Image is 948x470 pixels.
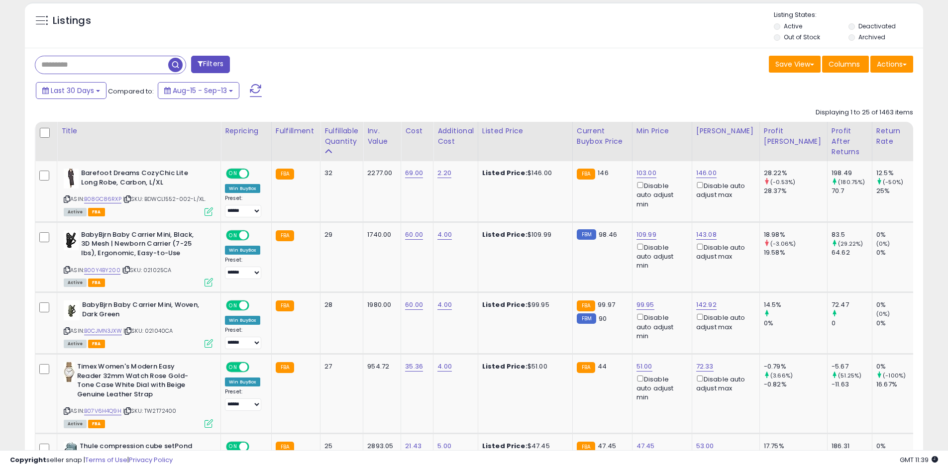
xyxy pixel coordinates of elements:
div: Inv. value [367,126,397,147]
a: 51.00 [636,362,652,372]
span: ON [227,170,239,178]
div: Preset: [225,195,264,217]
a: 103.00 [636,168,656,178]
span: | SKU: TW2T72400 [123,407,177,415]
div: 32 [324,169,355,178]
b: BabyBjrn Baby Carrier Mini, Woven, Dark Green [82,300,203,321]
span: Aug-15 - Sep-13 [173,86,227,95]
span: 2025-10-14 11:39 GMT [900,455,938,465]
a: 109.99 [636,230,656,240]
b: Timex Women's Modern Easy Reader 32mm Watch Rose Gold-Tone Case White Dial with Beige Genuine Lea... [77,362,198,401]
b: BabyBjrn Baby Carrier Mini, Black, 3D Mesh | Newborn Carrier (7-25 lbs), Ergonomic, Easy-to-Use [81,230,202,261]
span: 90 [599,314,607,323]
small: (3.66%) [770,372,793,379]
div: $146.00 [482,169,565,178]
div: 16.67% [876,380,917,389]
a: 142.92 [696,300,717,310]
div: Fulfillable Quantity [324,126,359,147]
div: -0.79% [764,362,827,371]
a: 35.36 [405,362,423,372]
button: Last 30 Days [36,82,106,99]
div: Profit [PERSON_NAME] [764,126,823,147]
div: 198.49 [832,169,872,178]
div: 0% [876,319,917,328]
span: ON [227,301,239,310]
div: 0% [876,362,917,371]
div: ASIN: [64,362,213,427]
img: 31tC9WXkAyL._SL40_.jpg [64,169,79,188]
a: 146.00 [696,168,717,178]
span: FBA [88,340,105,348]
small: FBA [276,169,294,180]
small: FBM [577,313,596,324]
div: 0 [832,319,872,328]
a: 72.33 [696,362,714,372]
div: 72.47 [832,300,872,309]
div: 0% [764,319,827,328]
span: FBA [88,420,105,428]
div: $99.95 [482,300,565,309]
div: [PERSON_NAME] [696,126,755,136]
div: -0.82% [764,380,827,389]
div: ASIN: [64,169,213,215]
div: Win BuyBox [225,316,260,325]
a: 4.00 [437,362,452,372]
a: 60.00 [405,300,423,310]
p: Listing States: [774,10,923,20]
div: 1740.00 [367,230,393,239]
a: 60.00 [405,230,423,240]
div: 0% [876,300,917,309]
div: -5.67 [832,362,872,371]
a: 99.95 [636,300,654,310]
div: Preset: [225,327,264,349]
span: FBA [88,279,105,287]
div: Cost [405,126,429,136]
div: 27 [324,362,355,371]
small: FBA [276,362,294,373]
div: Disable auto adjust max [696,312,752,331]
small: (-50%) [883,178,903,186]
div: Disable auto adjust max [696,374,752,393]
span: Columns [829,59,860,69]
small: (-0.53%) [770,178,795,186]
span: | SKU: BDWCL1552-002-L/XL. [123,195,206,203]
small: FBA [276,300,294,311]
small: (0%) [876,240,890,248]
small: FBA [577,362,595,373]
div: Listed Price [482,126,568,136]
div: Profit After Returns [832,126,868,157]
div: 19.58% [764,248,827,257]
div: 25% [876,187,917,195]
a: 69.00 [405,168,423,178]
div: Win BuyBox [225,377,260,386]
div: 64.62 [832,248,872,257]
button: Actions [870,56,913,73]
div: Disable auto adjust max [696,242,752,261]
div: Additional Cost [437,126,474,147]
label: Out of Stock [784,33,820,41]
span: ON [227,363,239,372]
div: Repricing [225,126,267,136]
div: 1980.00 [367,300,393,309]
div: Disable auto adjust max [696,180,752,199]
div: Return Rate [876,126,913,147]
div: Displaying 1 to 25 of 1463 items [816,108,913,117]
a: 2.20 [437,168,451,178]
div: Disable auto adjust min [636,312,684,341]
img: 318tomq8hRL._SL40_.jpg [64,300,80,320]
div: 28.37% [764,187,827,195]
div: 0% [876,230,917,239]
a: B08GC86RXP [84,195,121,203]
a: 4.00 [437,300,452,310]
span: ON [227,231,239,239]
div: ASIN: [64,230,213,285]
b: Listed Price: [482,168,527,178]
small: FBA [577,300,595,311]
small: (180.75%) [838,178,865,186]
b: Listed Price: [482,362,527,371]
span: FBA [88,208,105,216]
label: Active [784,22,802,30]
div: Preset: [225,257,264,279]
div: ASIN: [64,300,213,347]
b: Listed Price: [482,230,527,239]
